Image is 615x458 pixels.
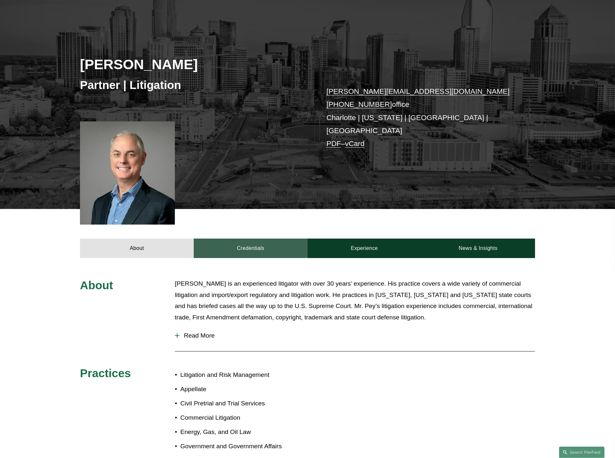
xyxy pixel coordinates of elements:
a: Experience [307,239,421,258]
a: About [80,239,194,258]
p: Energy, Gas, and Oil Law [180,427,307,438]
p: Litigation and Risk Management [180,369,307,381]
p: Civil Pretrial and Trial Services [180,398,307,409]
h2: [PERSON_NAME] [80,56,307,73]
h3: Partner | Litigation [80,78,307,92]
p: [PERSON_NAME] is an experienced litigator with over 30 years’ experience. His practice covers a w... [175,278,535,323]
a: News & Insights [421,239,535,258]
a: Credentials [194,239,307,258]
a: [PHONE_NUMBER] [326,100,392,108]
a: [PERSON_NAME][EMAIL_ADDRESS][DOMAIN_NAME] [326,87,510,95]
p: Commercial Litigation [180,412,307,424]
a: PDF [326,140,341,148]
span: Practices [80,367,131,379]
p: Appellate [180,384,307,395]
span: Read More [179,332,535,339]
p: Government and Government Affairs [180,441,307,452]
span: About [80,279,113,291]
a: Search this site [559,447,605,458]
a: vCard [345,140,365,148]
p: office Charlotte | [US_STATE] | [GEOGRAPHIC_DATA] | [GEOGRAPHIC_DATA] – [326,85,516,151]
button: Read More [175,327,535,344]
